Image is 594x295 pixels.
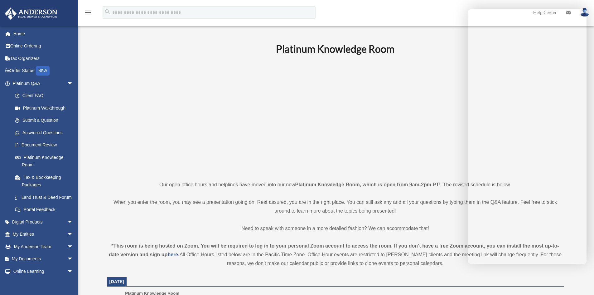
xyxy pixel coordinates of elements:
a: My Anderson Teamarrow_drop_down [4,240,83,253]
span: arrow_drop_down [67,228,80,241]
a: Home [4,27,83,40]
div: NEW [36,66,50,76]
a: Land Trust & Deed Forum [9,191,83,204]
img: User Pic [580,8,589,17]
a: Digital Productsarrow_drop_down [4,216,83,228]
iframe: 231110_Toby_KnowledgeRoom [242,63,429,169]
span: arrow_drop_down [67,216,80,229]
img: Anderson Advisors Platinum Portal [3,7,59,20]
a: Portal Feedback [9,204,83,216]
a: Document Review [9,139,83,151]
a: Online Learningarrow_drop_down [4,265,83,278]
span: [DATE] [109,279,124,284]
span: arrow_drop_down [67,77,80,90]
a: Submit a Question [9,114,83,127]
a: menu [84,11,92,16]
p: When you enter the room, you may see a presentation going on. Rest assured, you are in the right ... [107,198,564,215]
a: Platinum Q&Aarrow_drop_down [4,77,83,90]
strong: *This room is being hosted on Zoom. You will be required to log in to your personal Zoom account ... [109,243,559,257]
i: menu [84,9,92,16]
a: My Entitiesarrow_drop_down [4,228,83,241]
a: Online Ordering [4,40,83,52]
a: Tax Organizers [4,52,83,65]
span: arrow_drop_down [67,240,80,253]
div: All Office Hours listed below are in the Pacific Time Zone. Office Hour events are restricted to ... [107,242,564,268]
p: Need to speak with someone in a more detailed fashion? We can accommodate that! [107,224,564,233]
span: arrow_drop_down [67,265,80,278]
strong: Platinum Knowledge Room, which is open from 9am-2pm PT [295,182,439,187]
a: Order StatusNEW [4,65,83,77]
strong: . [178,252,179,257]
p: Our open office hours and helplines have moved into our new ! The revised schedule is below. [107,180,564,189]
a: Platinum Knowledge Room [9,151,80,171]
i: search [104,8,111,15]
a: Client FAQ [9,90,83,102]
span: arrow_drop_down [67,253,80,266]
b: Platinum Knowledge Room [276,43,394,55]
a: here [167,252,178,257]
a: Tax & Bookkeeping Packages [9,171,83,191]
iframe: Chat Window [468,9,587,264]
a: Answered Questions [9,126,83,139]
a: Platinum Walkthrough [9,102,83,114]
a: My Documentsarrow_drop_down [4,253,83,265]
